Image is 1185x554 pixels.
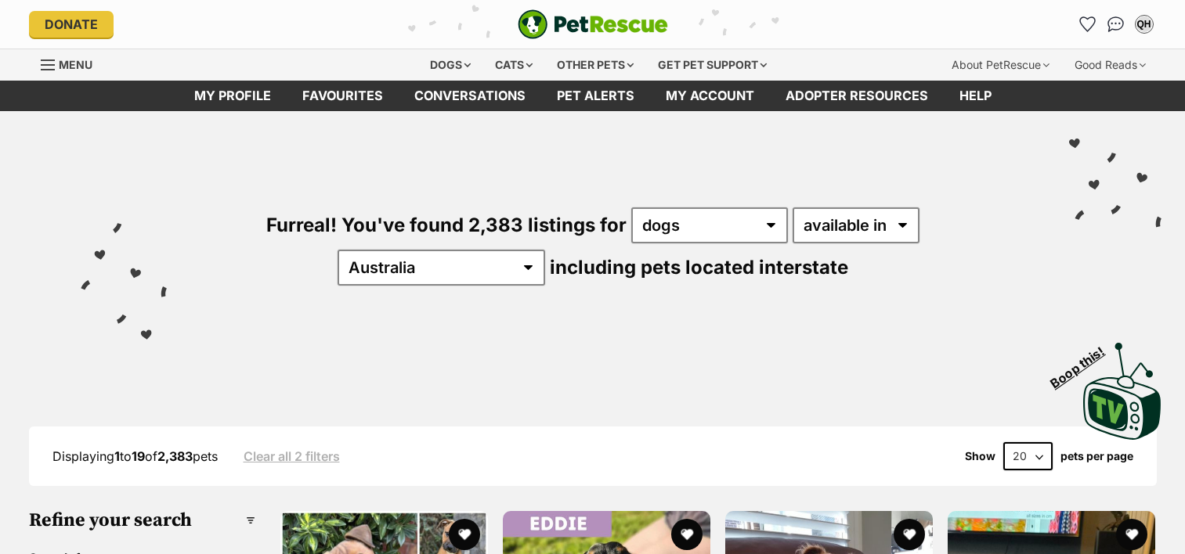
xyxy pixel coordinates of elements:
button: My account [1132,12,1157,37]
a: Favourites [1075,12,1100,37]
div: Dogs [419,49,482,81]
div: Good Reads [1064,49,1157,81]
img: PetRescue TV logo [1083,343,1162,440]
a: Help [944,81,1007,111]
a: Boop this! [1083,329,1162,443]
span: Show [965,450,995,462]
div: Cats [484,49,544,81]
a: Clear all 2 filters [244,449,340,463]
span: including pets located interstate [550,256,848,279]
span: Displaying to of pets [52,448,218,464]
a: Favourites [287,81,399,111]
div: QH [1136,16,1152,32]
div: About PetRescue [941,49,1060,81]
label: pets per page [1060,450,1133,462]
span: Boop this! [1048,334,1120,390]
span: Menu [59,58,92,71]
a: My profile [179,81,287,111]
a: Conversations [1104,12,1129,37]
div: Other pets [546,49,645,81]
button: favourite [449,519,480,550]
img: chat-41dd97257d64d25036548639549fe6c8038ab92f7586957e7f3b1b290dea8141.svg [1107,16,1124,32]
strong: 19 [132,448,145,464]
a: Donate [29,11,114,38]
a: My account [650,81,770,111]
strong: 2,383 [157,448,193,464]
ul: Account quick links [1075,12,1157,37]
button: favourite [671,519,703,550]
span: Furreal! You've found 2,383 listings for [266,214,627,236]
div: Get pet support [647,49,778,81]
img: logo-e224e6f780fb5917bec1dbf3a21bbac754714ae5b6737aabdf751b685950b380.svg [518,9,668,39]
strong: 1 [114,448,120,464]
a: PetRescue [518,9,668,39]
a: Pet alerts [541,81,650,111]
button: favourite [894,519,925,550]
button: favourite [1116,519,1147,550]
a: Adopter resources [770,81,944,111]
a: Menu [41,49,103,77]
h3: Refine your search [29,509,255,531]
a: conversations [399,81,541,111]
